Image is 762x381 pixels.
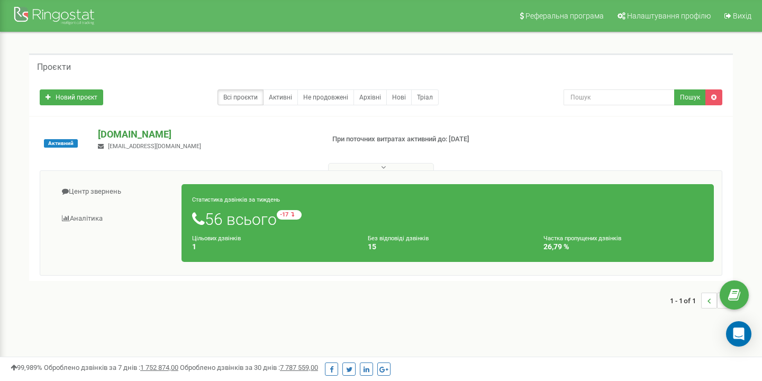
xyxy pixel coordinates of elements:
[48,206,182,232] a: Аналiтика
[140,364,178,371] u: 1 752 874,00
[674,89,706,105] button: Пошук
[627,12,711,20] span: Налаштування профілю
[733,12,751,20] span: Вихід
[332,134,491,144] p: При поточних витратах активний до: [DATE]
[180,364,318,371] span: Оброблено дзвінків за 30 днів :
[670,282,733,319] nav: ...
[297,89,354,105] a: Не продовжені
[192,196,280,203] small: Статистика дзвінків за тиждень
[263,89,298,105] a: Активні
[192,235,241,242] small: Цільових дзвінків
[726,321,751,347] div: Open Intercom Messenger
[192,210,703,228] h1: 56 всього
[411,89,439,105] a: Тріал
[670,293,701,309] span: 1 - 1 of 1
[48,179,182,205] a: Центр звернень
[192,243,352,251] h4: 1
[44,139,78,148] span: Активний
[108,143,201,150] span: [EMAIL_ADDRESS][DOMAIN_NAME]
[277,210,302,220] small: -17
[40,89,103,105] a: Новий проєкт
[525,12,604,20] span: Реферальна програма
[217,89,264,105] a: Всі проєкти
[368,243,528,251] h4: 15
[37,62,71,72] h5: Проєкти
[280,364,318,371] u: 7 787 559,00
[543,243,703,251] h4: 26,79 %
[543,235,621,242] small: Частка пропущених дзвінків
[564,89,675,105] input: Пошук
[44,364,178,371] span: Оброблено дзвінків за 7 днів :
[368,235,429,242] small: Без відповіді дзвінків
[353,89,387,105] a: Архівні
[386,89,412,105] a: Нові
[11,364,42,371] span: 99,989%
[98,128,315,141] p: [DOMAIN_NAME]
